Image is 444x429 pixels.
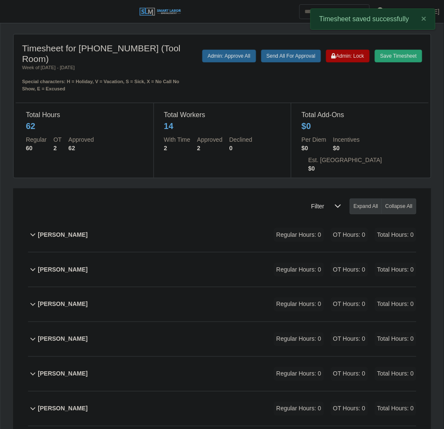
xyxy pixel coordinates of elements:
[274,263,324,277] span: Regular Hours: 0
[308,164,382,173] dd: $0
[333,144,360,152] dd: $0
[261,50,321,62] button: Send All For Approval
[375,402,416,416] span: Total Hours: 0
[164,135,190,144] dt: With Time
[375,297,416,311] span: Total Hours: 0
[333,135,360,144] dt: Incentives
[302,110,419,120] dt: Total Add-Ons
[197,135,223,144] dt: Approved
[308,156,382,164] dt: Est. [GEOGRAPHIC_DATA]
[302,120,311,132] div: $0
[331,367,368,381] span: OT Hours: 0
[375,228,416,242] span: Total Hours: 0
[274,297,324,311] span: Regular Hours: 0
[302,135,326,144] dt: Per Diem
[310,8,436,30] div: Timesheet saved successfully
[306,199,330,214] span: Filter
[375,332,416,346] span: Total Hours: 0
[326,50,370,62] button: Admin: Lock
[164,120,173,132] div: 14
[38,230,87,239] b: [PERSON_NAME]
[331,332,368,346] span: OT Hours: 0
[26,144,47,152] dd: 60
[139,7,182,17] img: SLM Logo
[28,392,416,426] button: [PERSON_NAME] Regular Hours: 0 OT Hours: 0 Total Hours: 0
[28,357,416,391] button: [PERSON_NAME] Regular Hours: 0 OT Hours: 0 Total Hours: 0
[22,71,182,93] div: Special characters: H = Holiday, V = Vacation, S = Sick, X = No Call No Show, E = Excused
[229,144,252,152] dd: 0
[274,367,324,381] span: Regular Hours: 0
[38,335,87,344] b: [PERSON_NAME]
[229,135,252,144] dt: Declined
[299,4,370,19] input: Search
[26,110,143,120] dt: Total Hours
[28,287,416,322] button: [PERSON_NAME] Regular Hours: 0 OT Hours: 0 Total Hours: 0
[274,402,324,416] span: Regular Hours: 0
[53,135,61,144] dt: OT
[302,144,326,152] dd: $0
[391,7,440,16] a: [PERSON_NAME]
[38,300,87,309] b: [PERSON_NAME]
[28,322,416,356] button: [PERSON_NAME] Regular Hours: 0 OT Hours: 0 Total Hours: 0
[22,43,182,64] h4: Timesheet for [PHONE_NUMBER] (Tool Room)
[382,199,416,214] button: Collapse All
[28,218,416,252] button: [PERSON_NAME] Regular Hours: 0 OT Hours: 0 Total Hours: 0
[274,228,324,242] span: Regular Hours: 0
[331,402,368,416] span: OT Hours: 0
[375,367,416,381] span: Total Hours: 0
[375,263,416,277] span: Total Hours: 0
[375,50,422,62] button: Save Timesheet
[28,252,416,287] button: [PERSON_NAME] Regular Hours: 0 OT Hours: 0 Total Hours: 0
[331,297,368,311] span: OT Hours: 0
[26,135,47,144] dt: Regular
[26,120,35,132] div: 62
[202,50,256,62] button: Admin: Approve All
[164,144,190,152] dd: 2
[332,53,364,59] span: Admin: Lock
[164,110,281,120] dt: Total Workers
[197,144,223,152] dd: 2
[38,404,87,413] b: [PERSON_NAME]
[350,199,416,214] div: bulk actions
[68,135,94,144] dt: Approved
[53,144,61,152] dd: 2
[331,228,368,242] span: OT Hours: 0
[22,64,182,71] div: Week of [DATE] - [DATE]
[38,265,87,274] b: [PERSON_NAME]
[38,370,87,379] b: [PERSON_NAME]
[68,144,94,152] dd: 62
[274,332,324,346] span: Regular Hours: 0
[331,263,368,277] span: OT Hours: 0
[350,199,382,214] button: Expand All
